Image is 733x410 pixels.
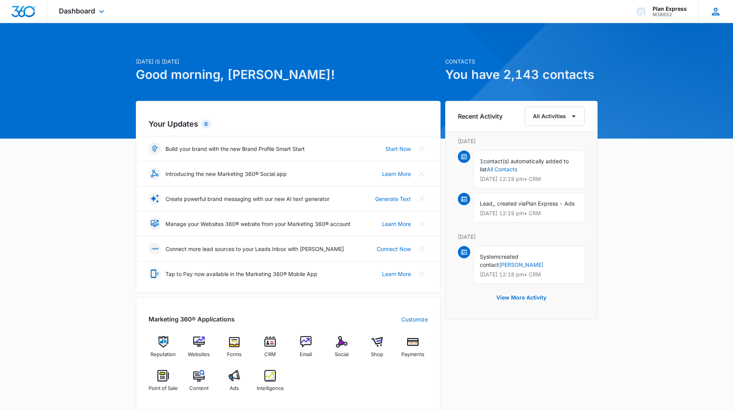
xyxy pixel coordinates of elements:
a: Point of Sale [149,370,178,398]
button: Close [416,243,428,255]
a: Learn More [382,170,411,178]
a: Connect Now [377,245,411,253]
h2: Marketing 360® Applications [149,315,235,324]
span: CRM [264,351,276,358]
a: Learn More [382,220,411,228]
span: Reputation [150,351,176,358]
span: created contact [480,253,518,268]
span: Payments [401,351,424,358]
a: Email [291,336,321,364]
p: Create powerful brand messaging with our new AI text generator [165,195,329,203]
a: Start Now [386,145,411,153]
h1: You have 2,143 contacts [445,65,598,84]
a: [PERSON_NAME] [499,261,543,268]
h2: Your Updates [149,118,428,130]
span: Intelligence [257,385,284,392]
p: Contacts [445,57,598,65]
span: 1 [480,158,483,164]
a: Content [184,370,214,398]
p: [DATE] 12:18 pm • CRM [480,272,578,277]
button: Close [416,192,428,205]
button: Close [416,167,428,180]
h6: Recent Activity [458,112,503,121]
span: contact(s) automatically added to list [480,158,569,172]
p: [DATE] is [DATE] [136,57,441,65]
a: Forms [220,336,249,364]
span: System [480,253,499,260]
button: Close [416,142,428,155]
a: Shop [362,336,392,364]
p: [DATE] 12:19 pm • CRM [480,176,578,182]
span: , created via [494,200,526,207]
span: Lead, [480,200,494,207]
span: Dashboard [59,7,95,15]
span: Content [189,385,209,392]
button: All Activities [525,107,585,126]
div: 6 [201,119,211,129]
button: Close [416,268,428,280]
a: Learn More [382,270,411,278]
span: Shop [371,351,383,358]
div: account id [653,12,687,17]
span: Social [335,351,349,358]
a: Payments [398,336,428,364]
p: Introducing the new Marketing 360® Social app [165,170,287,178]
a: Social [327,336,356,364]
span: Plan Express - Ads [526,200,574,207]
button: View More Activity [489,288,554,307]
a: CRM [255,336,285,364]
p: Tap to Pay now available in the Marketing 360® Mobile App [165,270,317,278]
a: Intelligence [255,370,285,398]
span: Forms [227,351,242,358]
span: Point of Sale [149,385,178,392]
a: All Contacts [487,166,517,172]
span: Websites [188,351,210,358]
p: Manage your Websites 360® website from your Marketing 360® account [165,220,351,228]
h1: Good morning, [PERSON_NAME]! [136,65,441,84]
p: [DATE] [458,137,585,145]
p: Build your brand with the new Brand Profile Smart Start [165,145,305,153]
button: Close [416,218,428,230]
a: Websites [184,336,214,364]
p: Connect more lead sources to your Leads Inbox with [PERSON_NAME] [165,245,344,253]
a: Customize [401,315,428,323]
p: [DATE] 12:19 pm • CRM [480,211,578,216]
div: account name [653,6,687,12]
p: [DATE] [458,233,585,241]
a: Ads [220,370,249,398]
span: Ads [230,385,239,392]
a: Reputation [149,336,178,364]
span: Email [300,351,312,358]
a: Generate Text [375,195,411,203]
